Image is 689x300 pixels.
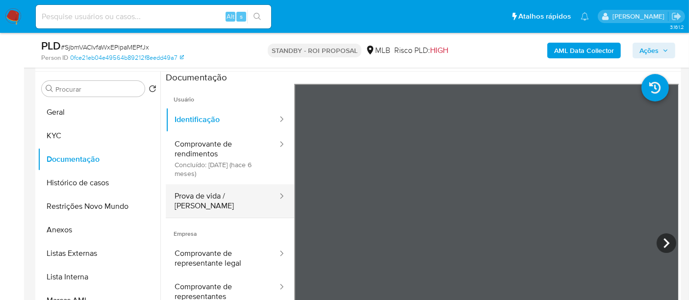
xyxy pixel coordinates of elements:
span: Atalhos rápidos [518,11,571,22]
button: Histórico de casos [38,171,160,195]
span: # SjbmVACIvfaWxEPipaMEPfJx [61,42,149,52]
input: Procurar [55,85,141,94]
span: HIGH [430,45,448,56]
button: Listas Externas [38,242,160,265]
div: MLB [365,45,390,56]
button: Documentação [38,148,160,171]
button: Retornar ao pedido padrão [149,85,156,96]
button: Geral [38,100,160,124]
p: STANDBY - ROI PROPOSAL [268,44,361,57]
button: Ações [633,43,675,58]
button: Anexos [38,218,160,242]
a: Notificações [581,12,589,21]
span: 3.161.2 [670,23,684,31]
button: search-icon [247,10,267,24]
button: AML Data Collector [547,43,621,58]
button: Lista Interna [38,265,160,289]
b: PLD [41,38,61,53]
span: Ações [639,43,659,58]
span: Alt [227,12,234,21]
p: erico.trevizan@mercadopago.com.br [612,12,668,21]
input: Pesquise usuários ou casos... [36,10,271,23]
b: AML Data Collector [554,43,614,58]
button: KYC [38,124,160,148]
b: Person ID [41,53,68,62]
span: s [240,12,243,21]
a: 0fce21eb04e49564b89212f8eedd49a7 [70,53,184,62]
button: Restrições Novo Mundo [38,195,160,218]
a: Sair [671,11,682,22]
button: Procurar [46,85,53,93]
span: Risco PLD: [394,45,448,56]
